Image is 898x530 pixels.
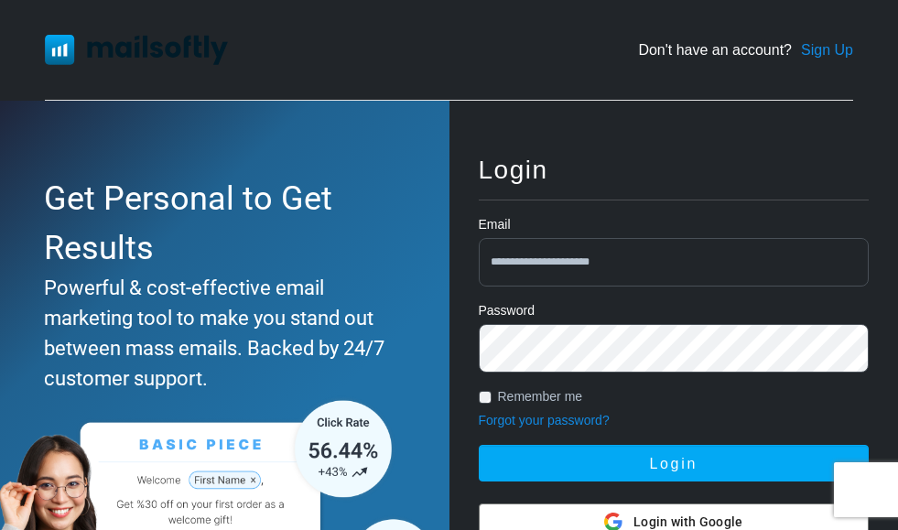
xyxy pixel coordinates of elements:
label: Remember me [498,387,583,406]
a: Sign Up [801,39,853,61]
a: Forgot your password? [479,413,610,427]
button: Login [479,445,870,481]
label: Password [479,301,535,320]
div: Powerful & cost-effective email marketing tool to make you stand out between mass emails. Backed ... [44,273,395,394]
div: Don't have an account? [638,39,853,61]
span: Login [479,156,548,184]
label: Email [479,215,511,234]
img: Mailsoftly [45,35,228,64]
div: Get Personal to Get Results [44,174,395,273]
